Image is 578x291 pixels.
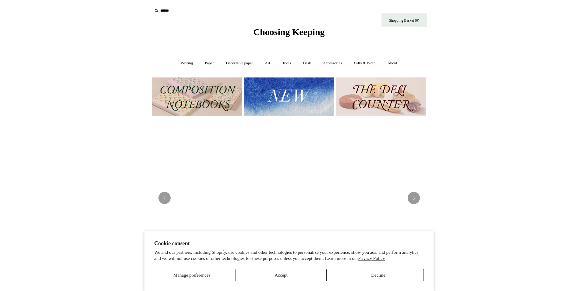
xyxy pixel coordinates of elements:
img: New.jpg__PID:f73bdf93-380a-4a35-bcfe-7823039498e1 [244,77,334,116]
button: Next [408,192,420,204]
button: Previous [158,192,171,204]
a: Art [260,55,276,71]
a: Writing [175,55,198,71]
span: Choosing Keeping [253,27,324,37]
a: Paper [199,55,219,71]
a: Accessories [317,55,347,71]
button: Accept [236,269,327,281]
img: 202302 Composition ledgers.jpg__PID:69722ee6-fa44-49dd-a067-31375e5d54ec [152,77,242,116]
a: Shopping Basket (0) [381,13,427,27]
a: Gifts & Wrap [348,55,381,71]
img: USA PSA .jpg__PID:33428022-6587-48b7-8b57-d7eefc91f15a [152,122,426,274]
p: We and our partners, including Shopify, use cookies and other technologies to personalize your ex... [154,250,424,261]
a: About [382,55,403,71]
a: Privacy Policy [358,256,385,261]
span: Manage preferences [173,273,210,278]
button: Decline [333,269,424,281]
a: Choosing Keeping [253,32,324,36]
a: Decorative paper [220,55,258,71]
h2: Cookie consent [154,240,424,247]
img: The Deli Counter [336,77,426,116]
a: Desk [297,55,317,71]
button: Manage preferences [154,269,229,281]
a: Tools [277,55,296,71]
